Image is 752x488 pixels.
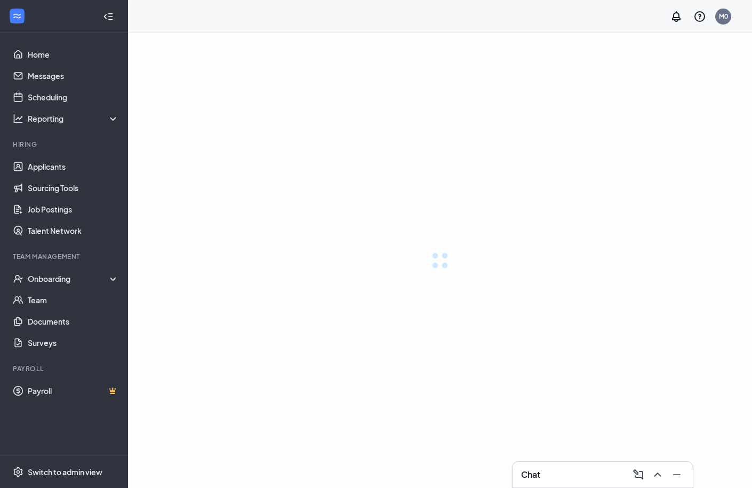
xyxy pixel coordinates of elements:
[648,466,665,483] button: ChevronUp
[13,364,117,373] div: Payroll
[28,332,119,353] a: Surveys
[693,10,706,23] svg: QuestionInfo
[28,273,119,284] div: Onboarding
[13,252,117,261] div: Team Management
[103,11,114,22] svg: Collapse
[12,11,22,21] svg: WorkstreamLogo
[651,468,664,481] svg: ChevronUp
[28,199,119,220] a: Job Postings
[28,177,119,199] a: Sourcing Tools
[28,44,119,65] a: Home
[521,469,540,481] h3: Chat
[28,65,119,86] a: Messages
[28,311,119,332] a: Documents
[28,156,119,177] a: Applicants
[667,466,684,483] button: Minimize
[670,468,683,481] svg: Minimize
[632,468,645,481] svg: ComposeMessage
[13,467,23,477] svg: Settings
[28,220,119,241] a: Talent Network
[13,140,117,149] div: Hiring
[28,289,119,311] a: Team
[629,466,646,483] button: ComposeMessage
[28,86,119,108] a: Scheduling
[670,10,683,23] svg: Notifications
[13,113,23,124] svg: Analysis
[719,12,728,21] div: M0
[28,380,119,402] a: PayrollCrown
[28,467,102,477] div: Switch to admin view
[28,113,119,124] div: Reporting
[13,273,23,284] svg: UserCheck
